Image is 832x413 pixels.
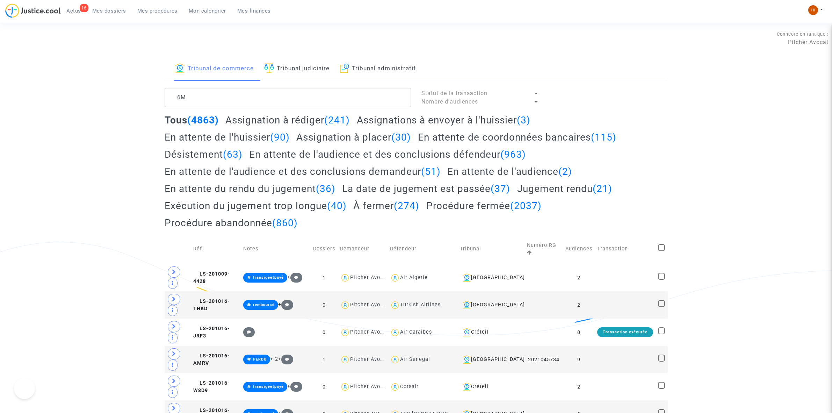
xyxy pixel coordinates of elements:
h2: En attente de coordonnées bancaires [418,131,616,143]
img: icon-user.svg [390,273,400,283]
a: Mon calendrier [183,6,232,16]
img: icon-archive.svg [340,63,349,73]
span: (90) [270,131,290,143]
img: icon-user.svg [340,273,350,283]
span: LS-201016-THKD [193,298,230,312]
h2: En attente de l'audience [447,165,572,178]
td: Audiences [563,234,595,264]
span: (4863) [187,114,219,126]
a: Tribunal judiciaire [264,57,330,81]
img: icon-banque.svg [463,383,471,391]
div: Pitcher Avocat [350,356,389,362]
span: (963) [500,149,526,160]
span: Mes finances [237,8,271,14]
td: 0 [311,291,338,319]
td: 0 [311,319,338,346]
td: 1 [311,346,338,373]
td: Transaction [595,234,656,264]
span: (3) [517,114,530,126]
span: + [278,301,293,307]
h2: La date de jugement est passée [342,183,510,195]
img: icon-faciliter-sm.svg [264,63,274,73]
span: Mes procédures [137,8,178,14]
div: Pitcher Avocat [350,384,389,390]
img: icon-banque.svg [463,355,471,364]
h2: Tous [165,114,219,126]
span: Mon calendrier [189,8,226,14]
img: icon-user.svg [340,355,350,365]
td: 9 [563,346,595,373]
img: jc-logo.svg [5,3,61,18]
div: Transaction exécutée [597,327,653,337]
td: 0 [563,319,595,346]
span: Statut de la transaction [421,90,487,97]
img: icon-user.svg [340,300,350,310]
a: Tribunal administratif [340,57,416,81]
div: [GEOGRAPHIC_DATA] [460,301,522,309]
div: Air Senegal [400,356,430,362]
span: (51) [421,166,441,177]
td: 2 [563,291,595,319]
div: Corsair [400,384,419,390]
div: Air Algérie [400,275,428,280]
td: 0 [311,373,338,400]
h2: Assignation à placer [296,131,411,143]
td: Numéro RG [524,234,563,264]
span: + [287,383,302,389]
div: Turkish Airlines [400,302,441,308]
span: (2) [558,166,572,177]
img: icon-banque.svg [463,273,471,282]
img: icon-user.svg [390,327,400,337]
span: transigéetpayé [253,275,284,280]
span: (21) [593,183,612,194]
span: (36) [316,183,335,194]
a: 16Actus [61,6,87,16]
td: 1 [311,264,338,291]
img: icon-user.svg [390,300,400,310]
img: icon-user.svg [340,327,350,337]
h2: En attente de l'huissier [165,131,290,143]
span: transigéetpayé [253,384,284,389]
td: Défendeur [388,234,457,264]
span: remboursé [253,302,275,307]
h2: Assignation à rédiger [225,114,350,126]
img: icon-user.svg [390,382,400,392]
td: Tribunal [457,234,524,264]
span: (37) [491,183,510,194]
img: icon-banque.svg [463,328,471,336]
h2: Procédure abandonnée [165,217,298,229]
h2: Jugement rendu [517,183,612,195]
span: LS-201016-AMRV [193,353,230,366]
div: 16 [80,4,88,12]
td: 2021045734 [524,346,563,373]
h2: Exécution du jugement trop longue [165,200,347,212]
span: (40) [327,200,347,212]
span: + [287,274,302,280]
span: LS-201009-4428 [193,271,230,285]
div: Pitcher Avocat [350,275,389,280]
a: Tribunal de commerce [175,57,254,81]
div: Pitcher Avocat [350,329,389,335]
span: Actus [66,8,81,14]
td: Réf. [191,234,241,264]
h2: En attente du rendu du jugement [165,183,335,195]
td: 2 [563,264,595,291]
td: Notes [241,234,311,264]
span: LS-201016-JRF3 [193,326,230,339]
div: Air Caraibes [400,329,432,335]
h2: En attente de l'audience et des conclusions défendeur [249,148,526,161]
img: fc99b196863ffcca57bb8fe2645aafd9 [808,5,818,15]
h2: Procédure fermée [426,200,542,212]
div: Créteil [460,328,522,336]
span: (2037) [510,200,542,212]
span: (860) [272,217,298,229]
td: 2 [563,373,595,400]
span: LS-201016-W8D9 [193,380,230,394]
td: Dossiers [311,234,338,264]
div: [GEOGRAPHIC_DATA] [460,355,522,364]
h2: En attente de l'audience et des conclusions demandeur [165,165,441,178]
img: icon-banque.svg [463,301,471,309]
iframe: Help Scout Beacon - Open [14,378,35,399]
a: Mes finances [232,6,276,16]
div: Pitcher Avocat [350,302,389,308]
